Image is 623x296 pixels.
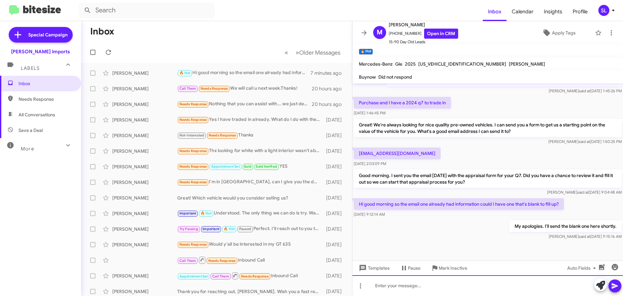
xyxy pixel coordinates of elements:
[424,29,458,39] a: Open in CRM
[201,211,212,215] span: 🔥 Hot
[224,227,235,231] span: 🔥 Hot
[179,133,204,137] span: Not-Interested
[549,88,622,93] span: [PERSON_NAME] [DATE] 1:45:26 PM
[211,164,240,169] span: Appointment Set
[552,27,576,39] span: Apply Tags
[179,180,207,184] span: Needs Response
[323,195,347,201] div: [DATE]
[358,262,390,274] span: Templates
[112,273,177,279] div: [PERSON_NAME]
[562,262,604,274] button: Auto Fields
[177,272,323,280] div: Inbound Call
[179,118,207,122] span: Needs Response
[212,274,229,278] span: Call Them
[354,212,385,217] span: [DATE] 9:12:14 AM
[244,164,251,169] span: Sold
[354,198,564,210] p: Hi good morning so the email one already had information could I have one that's blank to fill up?
[539,2,568,21] a: Insights
[177,116,323,123] div: Yes I have traded in already. What do I do with the old plates?
[112,132,177,139] div: [PERSON_NAME]
[18,127,43,134] span: Save a Deal
[90,26,114,37] h1: Inbox
[389,39,458,45] span: 15-90 Day Old Leads
[112,195,177,201] div: [PERSON_NAME]
[354,148,441,159] p: [EMAIL_ADDRESS][DOMAIN_NAME]
[112,179,177,186] div: [PERSON_NAME]
[323,273,347,279] div: [DATE]
[112,101,177,108] div: [PERSON_NAME]
[281,46,292,59] button: Previous
[179,211,196,215] span: Important
[239,227,251,231] span: Paused
[292,46,344,59] button: Next
[177,241,323,248] div: Would y'all be interested in my GT 63S
[177,85,312,92] div: We will call u next week.Thanks!
[507,2,539,21] a: Calendar
[359,61,393,67] span: Mercedes-Benz
[177,195,323,201] div: Great! Which vehicle would you consider selling us?
[593,5,616,16] button: SL
[112,117,177,123] div: [PERSON_NAME]
[354,161,386,166] span: [DATE] 2:03:09 PM
[112,85,177,92] div: [PERSON_NAME]
[426,262,472,274] button: Mark Inactive
[354,110,385,115] span: [DATE] 1:46:45 PM
[579,234,590,239] span: said at
[312,101,347,108] div: 20 hours ago
[202,227,219,231] span: Important
[323,132,347,139] div: [DATE]
[179,102,207,106] span: Needs Response
[179,227,198,231] span: Try Pausing
[179,164,207,169] span: Needs Response
[179,259,196,263] span: Call Them
[177,132,323,139] div: Thanks
[79,3,215,18] input: Search
[177,163,323,170] div: YES
[177,178,323,186] div: I'm in [GEOGRAPHIC_DATA], can I give you the details and you can give me approximate How much?
[177,69,311,77] div: Hi good morning so the email one already had information could I have one that's blank to fill up?
[483,2,507,21] a: Inbox
[525,27,592,39] button: Apply Tags
[18,80,74,87] span: Inbox
[389,29,458,39] span: [PHONE_NUMBER]
[177,288,323,295] div: Thank you for reaching out, [PERSON_NAME]. Wish you a fast recovery and we will talk soon.
[352,262,395,274] button: Templates
[112,241,177,248] div: [PERSON_NAME]
[377,27,383,38] span: M
[395,61,402,67] span: Gle
[323,179,347,186] div: [DATE]
[177,100,312,108] div: Nothing that you can assist with... we just deceived to wait!
[18,96,74,102] span: Needs Response
[577,190,589,195] span: said at
[311,70,347,76] div: 7 minutes ago
[549,234,622,239] span: [PERSON_NAME] [DATE] 9:15:16 AM
[359,49,373,55] small: 🔥 Hot
[568,2,593,21] a: Profile
[179,86,196,91] span: Call Them
[112,163,177,170] div: [PERSON_NAME]
[323,163,347,170] div: [DATE]
[323,117,347,123] div: [DATE]
[208,259,236,263] span: Needs Response
[354,97,451,109] p: Purchase and I have a 2024 q7 to trade in
[18,111,55,118] span: All Conversations
[241,274,269,278] span: Needs Response
[323,226,347,232] div: [DATE]
[354,170,622,188] p: Good morning. I sent you the email [DATE] with the appraisal form for your Q7. Did you have a cha...
[179,242,207,247] span: Needs Response
[21,65,40,71] span: Labels
[312,85,347,92] div: 20 hours ago
[395,262,426,274] button: Pause
[177,210,323,217] div: Understood. The only thing we can do is try. Was there any particular vehicle you had in mind to ...
[547,190,622,195] span: [PERSON_NAME] [DATE] 9:04:48 AM
[418,61,506,67] span: [US_VEHICLE_IDENTIFICATION_NUMBER]
[548,139,622,144] span: [PERSON_NAME] [DATE] 1:50:25 PM
[439,262,467,274] span: Mark Inactive
[408,262,421,274] span: Pause
[177,147,323,155] div: Thx looking for white with a light interior wasn't able to follow the link I'll look at website
[598,5,609,16] div: SL
[354,119,622,137] p: Great! We're always looking for nice quality pre-owned vehicles. I can send you a form to get us ...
